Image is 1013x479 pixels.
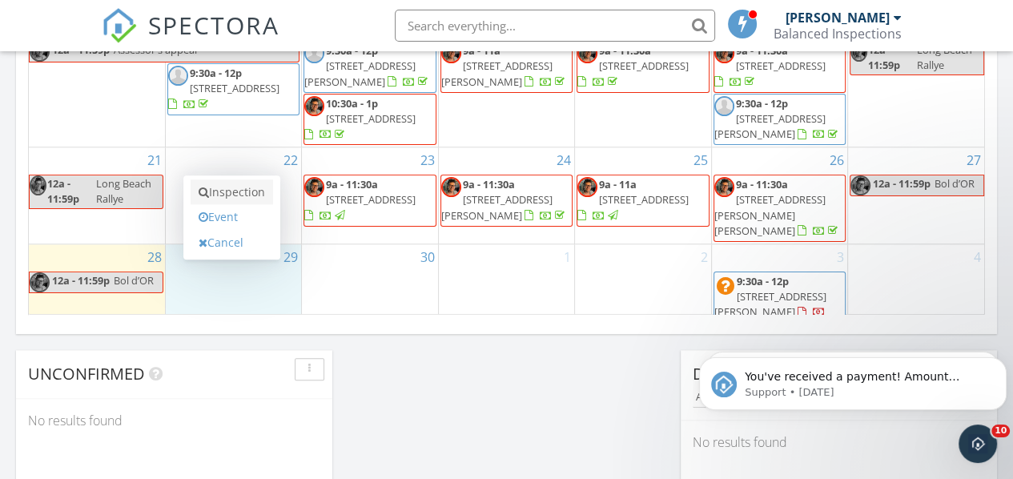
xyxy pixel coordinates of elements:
[395,10,715,42] input: Search everything...
[326,96,378,111] span: 10:30a - 1p
[714,272,846,324] a: 9:30a - 12p [STREET_ADDRESS][PERSON_NAME]
[52,46,287,219] span: You've received a payment! Amount $400.00 Fee $11.30 Net $388.70 Transaction # pi_3SC2DwK7snlDGpR...
[51,42,111,62] span: 12a - 11:59p
[714,175,846,242] a: 9a - 11:30a [STREET_ADDRESS][PERSON_NAME][PERSON_NAME]
[165,14,301,147] td: Go to September 15, 2025
[191,204,273,230] a: Event
[774,26,902,42] div: Balanced Inspections
[786,10,890,26] div: [PERSON_NAME]
[303,175,436,227] a: 9a - 11:30a [STREET_ADDRESS]
[711,147,847,244] td: Go to September 26, 2025
[577,177,689,222] a: 9a - 11a [STREET_ADDRESS]
[848,147,984,244] td: Go to September 27, 2025
[168,66,279,111] a: 9:30a - 12p [STREET_ADDRESS]
[29,14,165,147] td: Go to September 14, 2025
[280,244,301,270] a: Go to September 29, 2025
[417,244,438,270] a: Go to September 30, 2025
[302,244,438,325] td: Go to September 30, 2025
[46,175,93,207] span: 12a - 11:59p
[16,399,332,442] div: No results found
[959,425,997,463] iframe: Intercom live chat
[440,41,573,93] a: 9a - 11a [STREET_ADDRESS][PERSON_NAME]
[304,43,324,63] img: default-user-f0147aede5fd5fa78ca7ade42f37bd4542148d508eef1c3d3ea960f66861d68b.jpg
[441,177,568,222] a: 9a - 11:30a [STREET_ADDRESS][PERSON_NAME]
[867,42,914,74] span: 12a - 11:59p
[697,244,711,270] a: Go to October 2, 2025
[714,289,826,319] span: [STREET_ADDRESS][PERSON_NAME]
[441,58,553,88] span: [STREET_ADDRESS][PERSON_NAME]
[304,58,416,88] span: [STREET_ADDRESS][PERSON_NAME]
[872,175,931,195] span: 12a - 11:59p
[168,66,188,86] img: default-user-f0147aede5fd5fa78ca7ade42f37bd4542148d508eef1c3d3ea960f66861d68b.jpg
[963,147,984,173] a: Go to September 27, 2025
[690,147,711,173] a: Go to September 25, 2025
[561,244,574,270] a: Go to October 1, 2025
[736,96,788,111] span: 9:30a - 12p
[304,96,324,116] img: b8a061844da540c3925dafa3de553d42.jpeg
[144,147,165,173] a: Go to September 21, 2025
[575,244,711,325] td: Go to October 2, 2025
[714,274,826,319] a: 9:30a - 12p [STREET_ADDRESS][PERSON_NAME]
[190,66,242,80] span: 9:30a - 12p
[102,8,137,43] img: The Best Home Inspection Software - Spectora
[577,175,709,227] a: 9a - 11a [STREET_ADDRESS]
[29,244,165,325] td: Go to September 28, 2025
[52,62,294,76] p: Message from Support, sent 1d ago
[165,244,301,325] td: Go to September 29, 2025
[850,42,867,62] img: b8a061844da540c3925dafa3de553d42.jpeg
[714,41,846,93] a: 9a - 11:30a [STREET_ADDRESS]
[441,43,461,63] img: b8a061844da540c3925dafa3de553d42.jpeg
[834,244,847,270] a: Go to October 3, 2025
[114,273,154,288] span: Bol d’OR
[714,43,826,88] a: 9a - 11:30a [STREET_ADDRESS]
[737,274,789,288] span: 9:30a - 12p
[304,43,431,88] a: 9:30a - 12p [STREET_ADDRESS][PERSON_NAME]
[599,192,689,207] span: [STREET_ADDRESS]
[599,58,689,73] span: [STREET_ADDRESS]
[711,244,847,325] td: Go to October 3, 2025
[438,14,574,147] td: Go to September 17, 2025
[848,14,984,147] td: Go to September 20, 2025
[736,58,826,73] span: [STREET_ADDRESS]
[438,244,574,325] td: Go to October 1, 2025
[304,177,416,222] a: 9a - 11:30a [STREET_ADDRESS]
[714,96,734,116] img: default-user-f0147aede5fd5fa78ca7ade42f37bd4542148d508eef1c3d3ea960f66861d68b.jpg
[714,94,846,146] a: 9:30a - 12p [STREET_ADDRESS][PERSON_NAME]
[826,147,847,173] a: Go to September 26, 2025
[326,192,416,207] span: [STREET_ADDRESS]
[714,177,734,197] img: b8a061844da540c3925dafa3de553d42.jpeg
[848,244,984,325] td: Go to October 4, 2025
[28,363,145,384] span: Unconfirmed
[714,177,841,238] a: 9a - 11:30a [STREET_ADDRESS][PERSON_NAME][PERSON_NAME]
[191,179,273,205] a: Inspection
[714,96,841,141] a: 9:30a - 12p [STREET_ADDRESS][PERSON_NAME]
[302,147,438,244] td: Go to September 23, 2025
[917,42,972,72] span: Long Beach Rallye
[577,43,689,88] a: 9a - 11:30a [STREET_ADDRESS]
[463,177,515,191] span: 9a - 11:30a
[51,272,111,292] span: 12a - 11:59p
[575,14,711,147] td: Go to September 18, 2025
[438,147,574,244] td: Go to September 24, 2025
[326,177,378,191] span: 9a - 11:30a
[935,176,975,191] span: Bol d’OR
[96,176,151,206] span: Long Beach Rallye
[577,41,709,93] a: 9a - 11:30a [STREET_ADDRESS]
[190,81,279,95] span: [STREET_ADDRESS]
[441,192,553,222] span: [STREET_ADDRESS][PERSON_NAME]
[681,421,997,464] div: No results found
[440,175,573,227] a: 9a - 11:30a [STREET_ADDRESS][PERSON_NAME]
[303,41,436,93] a: 9:30a - 12p [STREET_ADDRESS][PERSON_NAME]
[575,147,711,244] td: Go to September 25, 2025
[441,177,461,197] img: b8a061844da540c3925dafa3de553d42.jpeg
[165,147,301,244] td: Go to September 22, 2025
[304,177,324,197] img: b8a061844da540c3925dafa3de553d42.jpeg
[577,177,597,197] img: b8a061844da540c3925dafa3de553d42.jpeg
[417,147,438,173] a: Go to September 23, 2025
[553,147,574,173] a: Go to September 24, 2025
[30,175,46,195] img: b8a061844da540c3925dafa3de553d42.jpeg
[280,147,301,173] a: Go to September 22, 2025
[991,425,1010,437] span: 10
